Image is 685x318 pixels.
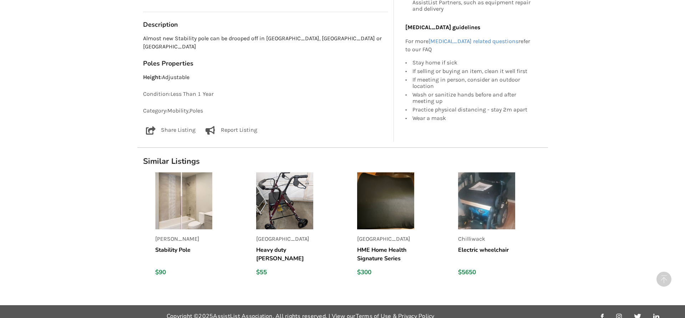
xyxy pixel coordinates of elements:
a: listing[GEOGRAPHIC_DATA]HME Home Health Signature Series wheelchair cushion$300 [357,172,447,282]
p: Condition: Less Than 1 Year [143,90,388,98]
h3: Description [143,21,388,29]
strong: Height [143,74,161,80]
p: [PERSON_NAME] [155,235,212,243]
div: $55 [256,269,313,276]
p: Chilliwack [458,235,515,243]
p: Report Listing [221,126,257,135]
a: listing[GEOGRAPHIC_DATA]Heavy duty [PERSON_NAME]$55 [256,172,346,282]
div: If selling or buying an item, clean it well first [412,67,533,75]
div: $5650 [458,269,515,276]
h5: HME Home Health Signature Series wheelchair cushion [357,246,414,263]
div: Practice physical distancing - stay 2m apart [412,105,533,114]
div: Wear a mask [412,114,533,121]
p: Category: Mobility , Poles [143,107,388,115]
div: $90 [155,269,212,276]
p: [GEOGRAPHIC_DATA] [256,235,313,243]
p: : Adjustable [143,73,388,82]
img: listing [357,172,414,229]
div: Wash or sanitize hands before and after meeting up [412,90,533,105]
a: listingChilliwackElectric wheelchair$5650 [458,172,548,282]
img: listing [458,172,515,229]
img: listing [256,172,313,229]
a: [MEDICAL_DATA] related questions [428,38,518,45]
div: $300 [357,269,414,276]
b: [MEDICAL_DATA] guidelines [405,24,480,31]
h5: Heavy duty [PERSON_NAME] [256,246,313,263]
h5: Stability Pole [155,246,212,263]
h5: Electric wheelchair [458,246,515,263]
p: [GEOGRAPHIC_DATA] [357,235,414,243]
p: Almost new Stability pole can be drooped off in [GEOGRAPHIC_DATA], [GEOGRAPHIC_DATA] or [GEOGRAPH... [143,35,388,51]
a: listing[PERSON_NAME]Stability Pole$90 [155,172,245,282]
p: Share Listing [161,126,196,135]
div: Stay home if sick [412,59,533,67]
p: For more refer to our FAQ [405,37,533,54]
div: If meeting in person, consider an outdoor location [412,75,533,90]
h1: Similar Listings [137,156,548,166]
img: listing [155,172,212,229]
h3: Poles Properties [143,59,388,68]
